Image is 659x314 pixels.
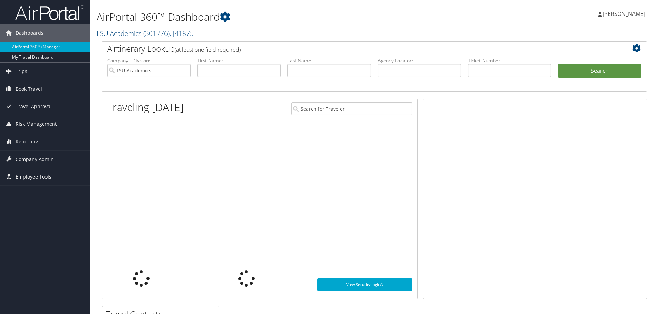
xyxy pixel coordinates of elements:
[16,115,57,133] span: Risk Management
[16,24,43,42] span: Dashboards
[175,46,241,53] span: (at least one field required)
[317,278,412,291] a: View SecurityLogic®
[16,151,54,168] span: Company Admin
[16,80,42,98] span: Book Travel
[16,63,27,80] span: Trips
[197,57,281,64] label: First Name:
[598,3,652,24] a: [PERSON_NAME]
[16,98,52,115] span: Travel Approval
[97,29,196,38] a: LSU Academics
[97,10,467,24] h1: AirPortal 360™ Dashboard
[16,133,38,150] span: Reporting
[107,43,596,54] h2: Airtinerary Lookup
[107,100,184,114] h1: Traveling [DATE]
[602,10,645,18] span: [PERSON_NAME]
[468,57,551,64] label: Ticket Number:
[107,57,191,64] label: Company - Division:
[378,57,461,64] label: Agency Locator:
[15,4,84,21] img: airportal-logo.png
[558,64,641,78] button: Search
[143,29,170,38] span: ( 301776 )
[291,102,412,115] input: Search for Traveler
[16,168,51,185] span: Employee Tools
[170,29,196,38] span: , [ 41875 ]
[287,57,371,64] label: Last Name:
